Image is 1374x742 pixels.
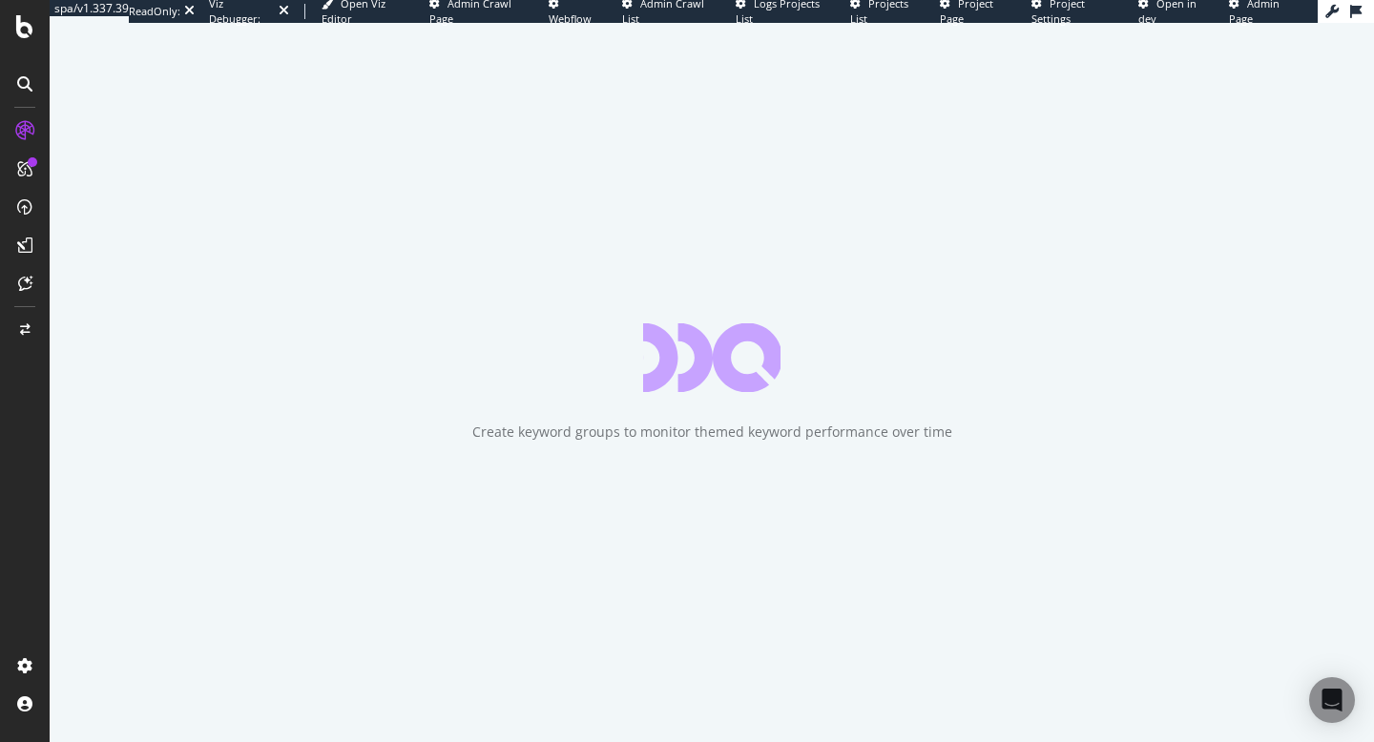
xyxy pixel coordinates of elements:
div: ReadOnly: [129,4,180,19]
div: Open Intercom Messenger [1309,677,1355,723]
div: Create keyword groups to monitor themed keyword performance over time [472,423,952,442]
span: Webflow [549,11,592,26]
div: animation [643,323,781,392]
